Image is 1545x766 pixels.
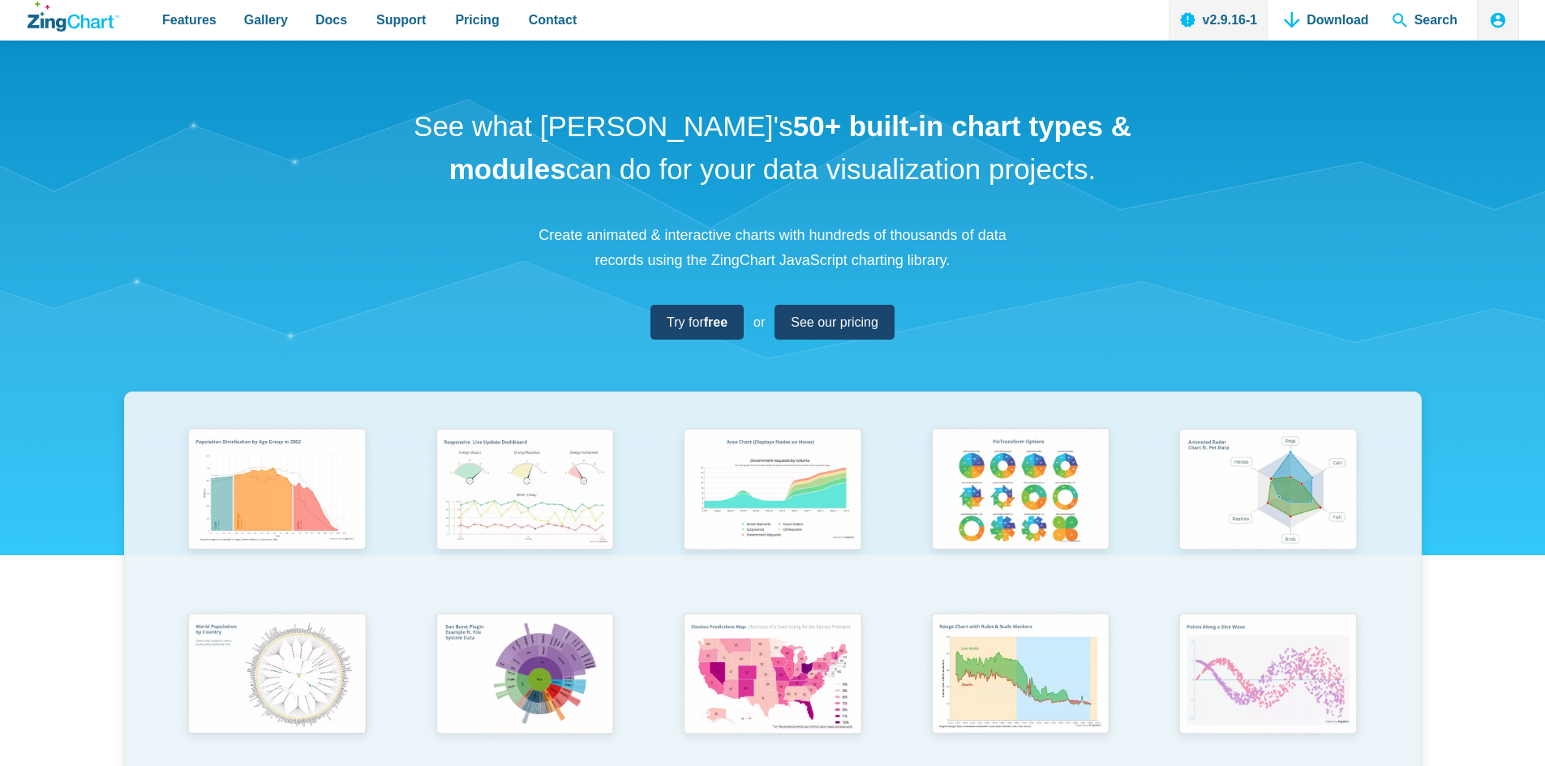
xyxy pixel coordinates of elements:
[704,315,727,329] strong: free
[650,305,744,340] a: Try forfree
[667,311,727,333] span: Try for
[178,606,376,747] img: World Population by Country
[426,606,624,747] img: Sun Burst Plugin Example ft. File System Data
[673,606,871,747] img: Election Predictions Map
[791,311,878,333] span: See our pricing
[426,421,624,562] img: Responsive Live Update Dashboard
[28,2,119,32] a: ZingChart Logo. Click to return to the homepage
[753,311,765,333] span: or
[178,421,376,562] img: Population Distribution by Age Group in 2052
[529,9,577,31] span: Contact
[896,421,1144,605] a: Pie Transform Options
[530,223,1016,272] p: Create animated & interactive charts with hundreds of thousands of data records using the ZingCha...
[649,421,897,605] a: Area Chart (Displays Nodes on Hover)
[1144,421,1393,605] a: Animated Radar Chart ft. Pet Data
[921,606,1119,747] img: Range Chart with Rultes & Scale Markers
[401,421,649,605] a: Responsive Live Update Dashboard
[921,421,1119,562] img: Pie Transform Options
[449,110,1131,185] strong: 50+ built-in chart types & modules
[376,9,426,31] span: Support
[315,9,347,31] span: Docs
[162,9,217,31] span: Features
[408,105,1138,190] h1: See what [PERSON_NAME]'s can do for your data visualization projects.
[153,421,401,605] a: Population Distribution by Age Group in 2052
[775,305,895,340] a: See our pricing
[244,9,288,31] span: Gallery
[455,9,499,31] span: Pricing
[1169,606,1367,747] img: Points Along a Sine Wave
[1169,421,1367,562] img: Animated Radar Chart ft. Pet Data
[673,421,871,562] img: Area Chart (Displays Nodes on Hover)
